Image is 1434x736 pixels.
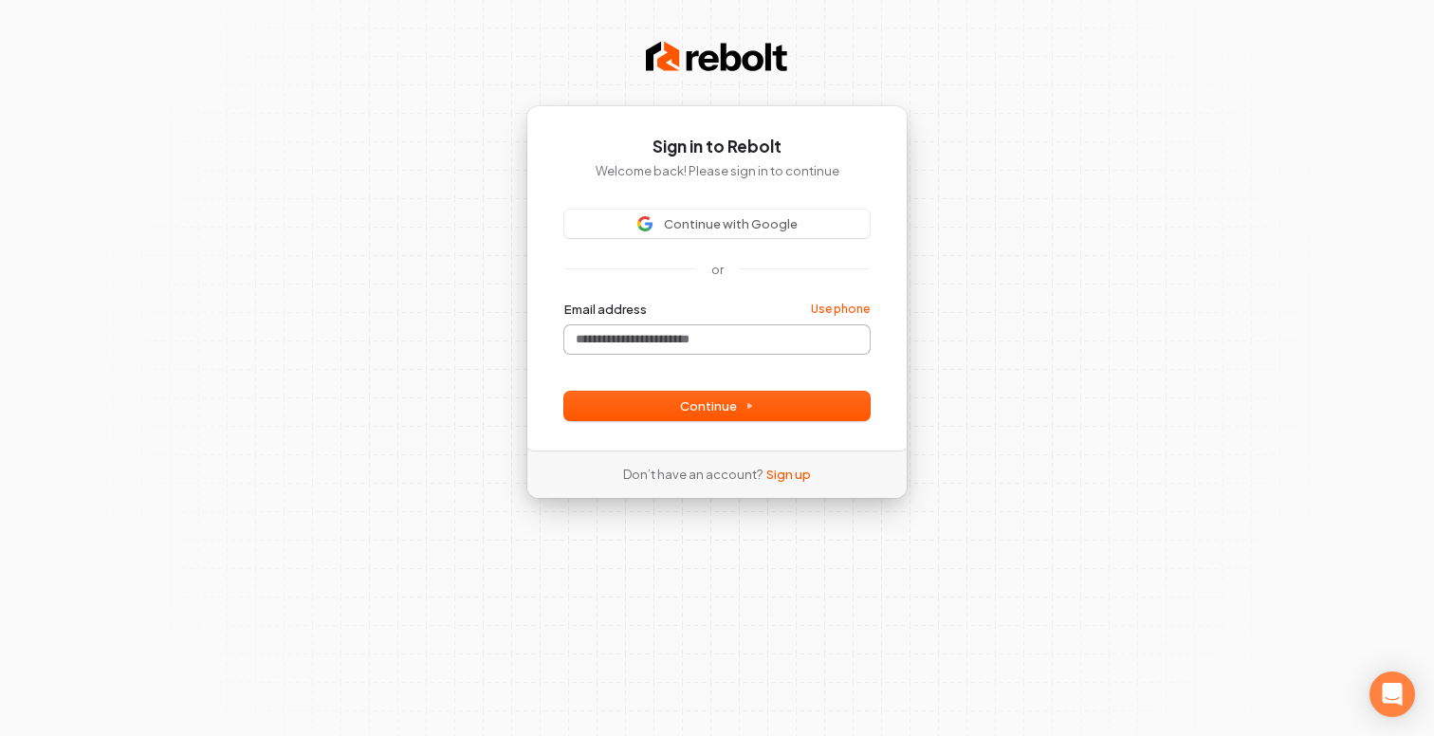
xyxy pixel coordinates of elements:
span: Continue with Google [664,215,798,232]
p: or [711,261,724,278]
h1: Sign in to Rebolt [564,136,870,158]
button: Continue [564,392,870,420]
a: Use phone [811,302,870,317]
a: Sign up [766,466,811,483]
span: Don’t have an account? [623,466,763,483]
img: Sign in with Google [637,216,653,231]
p: Welcome back! Please sign in to continue [564,162,870,179]
img: Rebolt Logo [646,38,788,76]
label: Email address [564,301,647,318]
span: Continue [680,397,754,414]
button: Sign in with GoogleContinue with Google [564,210,870,238]
div: Open Intercom Messenger [1370,672,1415,717]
